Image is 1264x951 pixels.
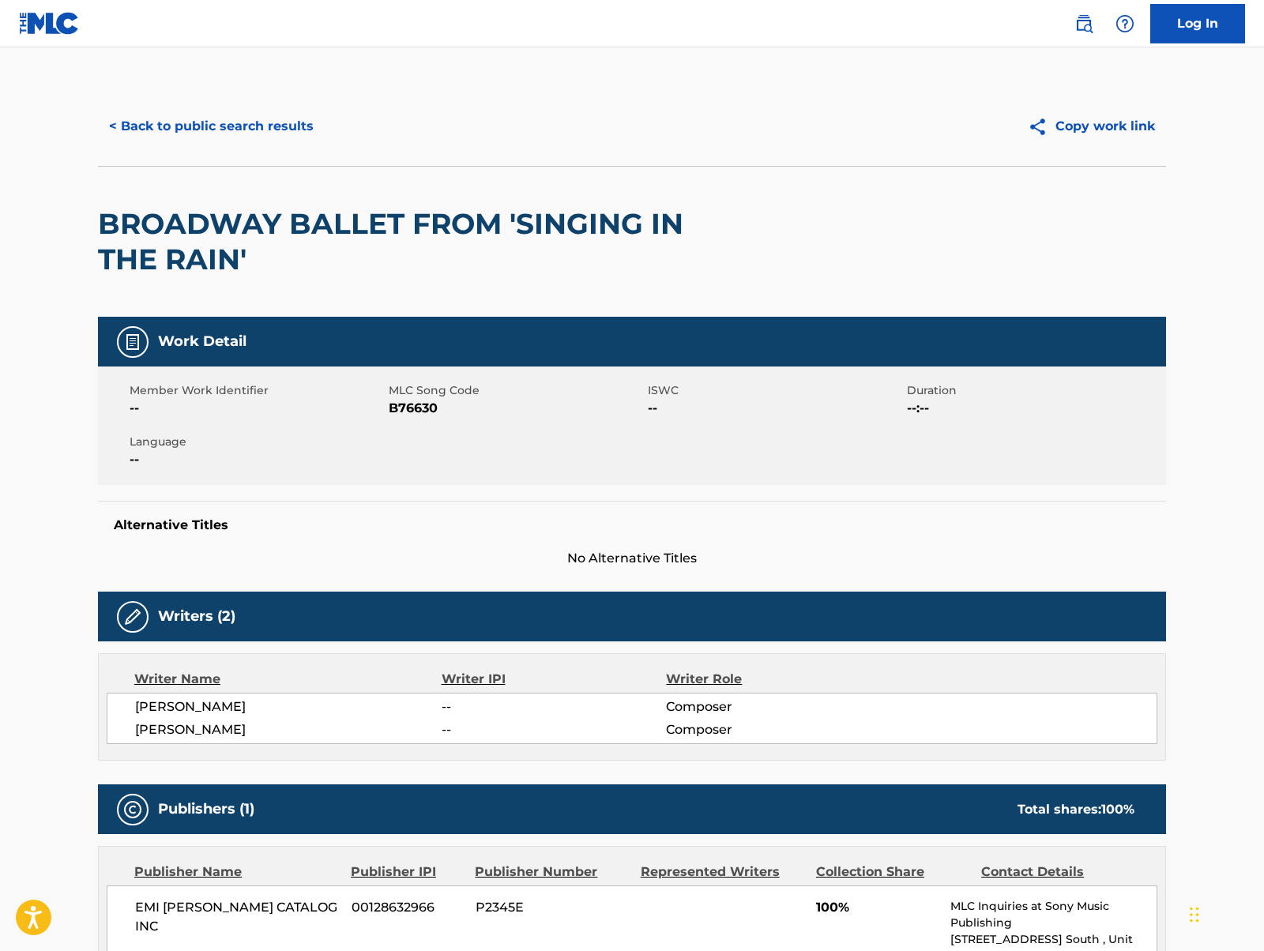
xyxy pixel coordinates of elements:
span: No Alternative Titles [98,549,1166,568]
span: Duration [907,382,1162,399]
span: -- [442,697,666,716]
div: Contact Details [981,863,1134,881]
span: Language [130,434,385,450]
div: Publisher IPI [351,863,463,881]
iframe: Chat Widget [1185,875,1264,951]
span: MLC Song Code [389,382,644,399]
span: -- [130,450,385,469]
span: P2345E [476,898,629,917]
span: --:-- [907,399,1162,418]
span: Composer [666,720,871,739]
img: MLC Logo [19,12,80,35]
span: ISWC [648,382,903,399]
p: MLC Inquiries at Sony Music Publishing [950,898,1157,931]
div: Total shares: [1018,800,1134,819]
h5: Work Detail [158,333,246,351]
img: Work Detail [123,333,142,351]
span: Composer [666,697,871,716]
span: -- [648,399,903,418]
div: Collection Share [816,863,969,881]
a: Log In [1150,4,1245,43]
img: help [1115,14,1134,33]
div: Writer IPI [442,670,667,689]
h5: Publishers (1) [158,800,254,818]
h2: BROADWAY BALLET FROM 'SINGING IN THE RAIN' [98,206,739,277]
img: Publishers [123,800,142,819]
span: B76630 [389,399,644,418]
img: search [1074,14,1093,33]
div: Writer Role [666,670,871,689]
div: Help [1109,8,1141,39]
div: Represented Writers [641,863,804,881]
div: Drag [1190,891,1199,938]
span: [PERSON_NAME] [135,720,442,739]
span: -- [130,399,385,418]
span: 100% [816,898,939,917]
img: Copy work link [1028,117,1055,137]
a: Public Search [1068,8,1100,39]
span: [PERSON_NAME] [135,697,442,716]
div: Publisher Number [475,863,628,881]
button: Copy work link [1017,107,1166,146]
div: Publisher Name [134,863,339,881]
button: < Back to public search results [98,107,325,146]
h5: Writers (2) [158,607,235,626]
span: Member Work Identifier [130,382,385,399]
img: Writers [123,607,142,626]
span: -- [442,720,666,739]
span: 00128632966 [352,898,464,917]
h5: Alternative Titles [114,517,1150,533]
span: 100 % [1101,802,1134,817]
span: EMI [PERSON_NAME] CATALOG INC [135,898,340,936]
div: Writer Name [134,670,442,689]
